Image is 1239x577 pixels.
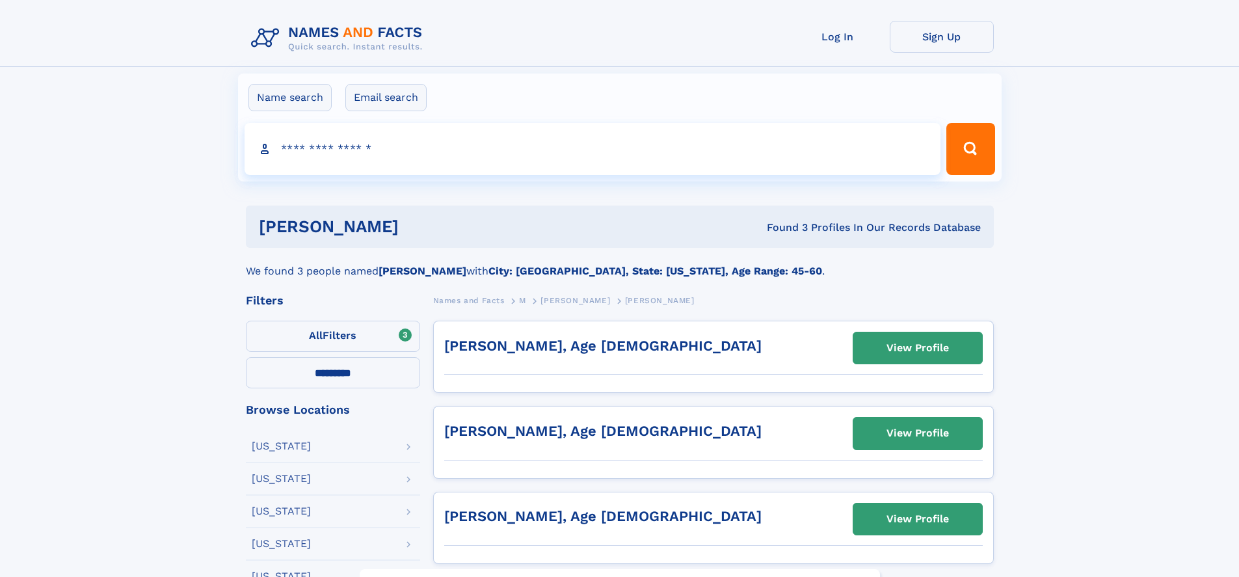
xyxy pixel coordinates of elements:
div: [US_STATE] [252,506,311,517]
div: [US_STATE] [252,441,311,451]
span: [PERSON_NAME] [540,296,610,305]
div: We found 3 people named with . [246,248,994,279]
a: Sign Up [890,21,994,53]
a: Names and Facts [433,292,505,308]
span: All [309,329,323,342]
button: Search Button [946,123,994,175]
a: View Profile [853,332,982,364]
a: View Profile [853,418,982,449]
div: View Profile [886,504,949,534]
b: City: [GEOGRAPHIC_DATA], State: [US_STATE], Age Range: 45-60 [488,265,822,277]
label: Filters [246,321,420,352]
a: [PERSON_NAME], Age [DEMOGRAPHIC_DATA] [444,423,762,439]
img: Logo Names and Facts [246,21,433,56]
a: [PERSON_NAME], Age [DEMOGRAPHIC_DATA] [444,338,762,354]
a: Log In [786,21,890,53]
label: Name search [248,84,332,111]
label: Email search [345,84,427,111]
h1: [PERSON_NAME] [259,219,583,235]
b: [PERSON_NAME] [379,265,466,277]
div: Browse Locations [246,404,420,416]
input: search input [245,123,941,175]
div: [US_STATE] [252,474,311,484]
div: Found 3 Profiles In Our Records Database [583,221,981,235]
a: M [519,292,526,308]
span: [PERSON_NAME] [625,296,695,305]
a: View Profile [853,503,982,535]
div: [US_STATE] [252,539,311,549]
div: View Profile [886,333,949,363]
a: [PERSON_NAME], Age [DEMOGRAPHIC_DATA] [444,508,762,524]
span: M [519,296,526,305]
a: [PERSON_NAME] [540,292,610,308]
div: Filters [246,295,420,306]
div: View Profile [886,418,949,448]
